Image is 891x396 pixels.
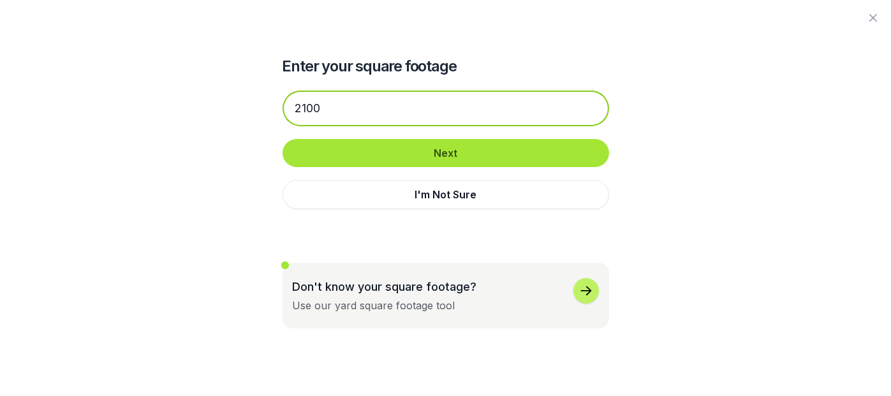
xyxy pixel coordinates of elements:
button: Don't know your square footage?Use our yard square footage tool [283,263,609,328]
p: Don't know your square footage? [293,278,477,295]
div: Use our yard square footage tool [293,298,455,313]
button: I'm Not Sure [283,180,609,209]
h2: Enter your square footage [283,56,609,77]
button: Next [283,139,609,167]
